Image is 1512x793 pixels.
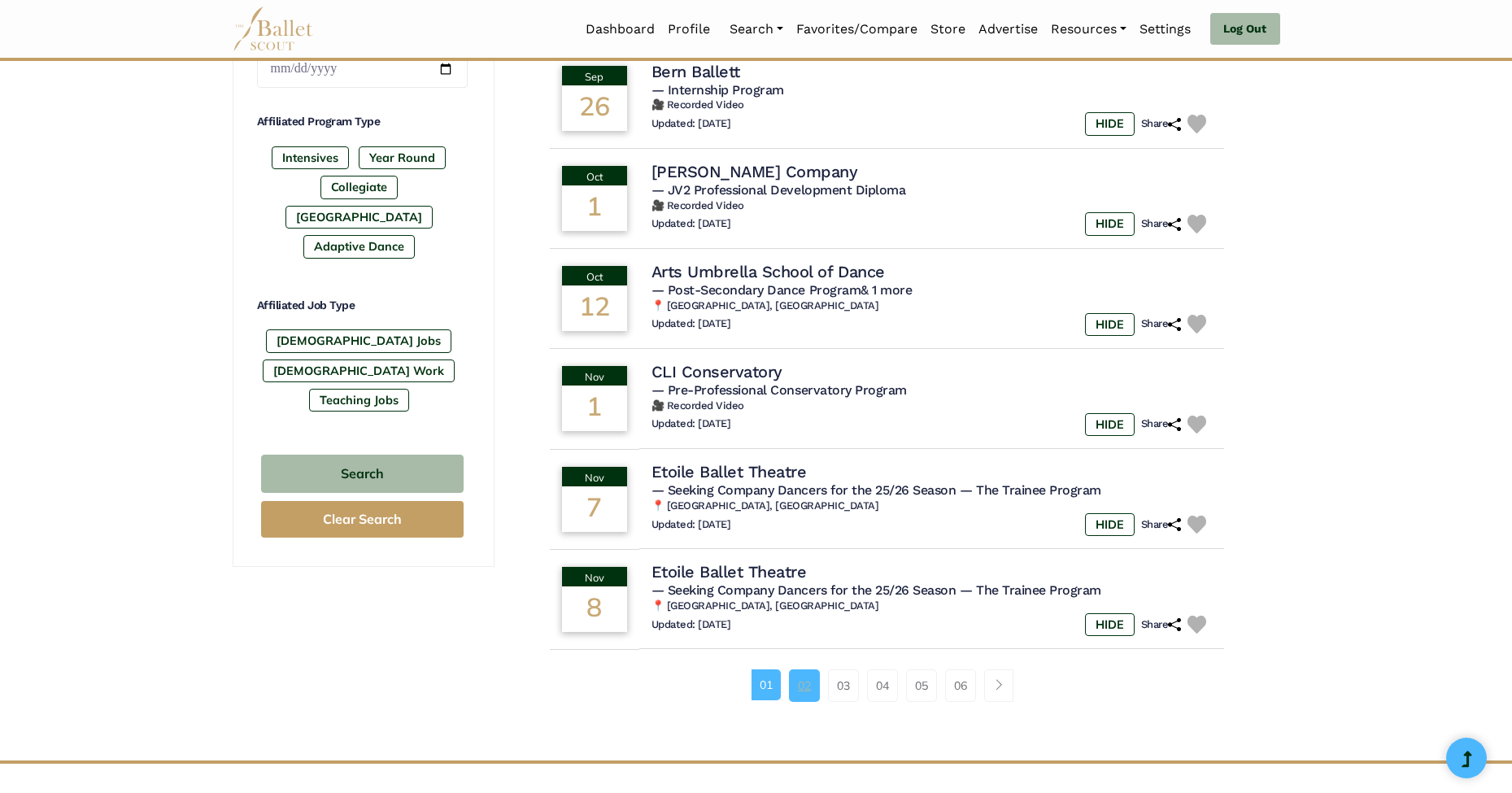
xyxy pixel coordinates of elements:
h6: 🎥 Recorded Video [651,199,1213,213]
h6: Share [1141,117,1182,131]
a: 05 [906,669,937,702]
h6: Updated: [DATE] [651,217,731,231]
button: Search [261,455,464,493]
a: Profile [661,12,717,46]
a: Store [924,12,972,46]
h4: [PERSON_NAME] Company [651,161,858,182]
a: Dashboard [579,12,661,46]
div: 1 [562,185,627,231]
span: — The Trainee Program [960,482,1101,498]
a: Favorites/Compare [790,12,924,46]
h6: 📍 [GEOGRAPHIC_DATA], [GEOGRAPHIC_DATA] [651,299,1213,313]
div: Nov [562,366,627,386]
div: Oct [562,166,627,185]
h6: 📍 [GEOGRAPHIC_DATA], [GEOGRAPHIC_DATA] [651,599,1213,613]
a: 01 [752,669,781,700]
span: — Seeking Company Dancers for the 25/26 Season [651,582,956,598]
h6: 📍 [GEOGRAPHIC_DATA], [GEOGRAPHIC_DATA] [651,499,1213,513]
span: — Seeking Company Dancers for the 25/26 Season [651,482,956,498]
h4: Affiliated Program Type [257,114,468,130]
a: Search [723,12,790,46]
div: Nov [562,467,627,486]
a: Settings [1133,12,1197,46]
h6: Share [1141,417,1182,431]
div: 12 [562,285,627,331]
h6: Updated: [DATE] [651,618,731,632]
a: 06 [945,669,976,702]
h6: Share [1141,217,1182,231]
nav: Page navigation example [752,669,1022,702]
label: Collegiate [320,176,398,198]
span: — Post-Secondary Dance Program [651,282,913,298]
h4: Etoile Ballet Theatre [651,461,807,482]
div: Sep [562,66,627,85]
span: — Internship Program [651,82,784,98]
h6: Updated: [DATE] [651,417,731,431]
label: HIDE [1085,613,1135,636]
label: HIDE [1085,112,1135,135]
label: [GEOGRAPHIC_DATA] [285,206,433,229]
h6: Share [1141,518,1182,532]
h6: Updated: [DATE] [651,317,731,331]
h6: 🎥 Recorded Video [651,98,1213,112]
label: Intensives [272,146,349,169]
h6: 🎥 Recorded Video [651,399,1213,413]
h4: Etoile Ballet Theatre [651,561,807,582]
button: Clear Search [261,501,464,538]
label: [DEMOGRAPHIC_DATA] Work [263,359,455,382]
label: HIDE [1085,513,1135,536]
h6: Updated: [DATE] [651,117,731,131]
div: Oct [562,266,627,285]
span: — The Trainee Program [960,582,1101,598]
a: 02 [789,669,820,702]
a: Advertise [972,12,1044,46]
a: Log Out [1210,13,1279,46]
div: 26 [562,85,627,131]
label: HIDE [1085,313,1135,336]
label: Teaching Jobs [309,389,409,412]
label: Adaptive Dance [303,235,415,258]
h4: Affiliated Job Type [257,298,468,314]
label: [DEMOGRAPHIC_DATA] Jobs [266,329,451,352]
a: 03 [828,669,859,702]
h4: Bern Ballett [651,61,740,82]
a: Resources [1044,12,1133,46]
h6: Share [1141,317,1182,331]
span: — JV2 Professional Development Diploma [651,182,906,198]
a: & 1 more [861,282,912,298]
label: HIDE [1085,413,1135,436]
label: HIDE [1085,212,1135,235]
span: — Pre-Professional Conservatory Program [651,382,907,398]
h4: CLI Conservatory [651,361,782,382]
a: 04 [867,669,898,702]
h4: Arts Umbrella School of Dance [651,261,885,282]
div: 7 [562,486,627,532]
div: 8 [562,586,627,632]
div: Nov [562,567,627,586]
label: Year Round [359,146,446,169]
h6: Share [1141,618,1182,632]
div: 1 [562,386,627,431]
h6: Updated: [DATE] [651,518,731,532]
